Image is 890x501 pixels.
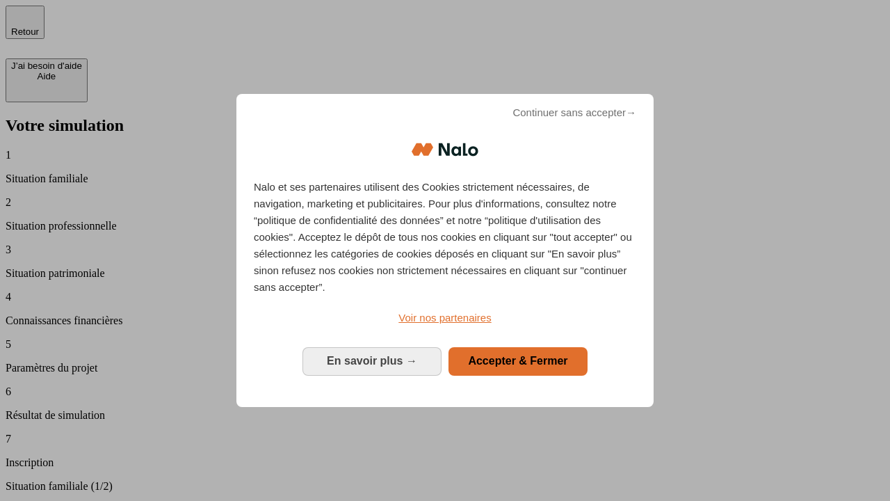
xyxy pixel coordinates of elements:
[398,312,491,324] span: Voir nos partenaires
[412,129,478,170] img: Logo
[302,347,442,375] button: En savoir plus: Configurer vos consentements
[254,179,636,296] p: Nalo et ses partenaires utilisent des Cookies strictement nécessaires, de navigation, marketing e...
[512,104,636,121] span: Continuer sans accepter→
[254,310,636,326] a: Voir nos partenaires
[448,347,588,375] button: Accepter & Fermer: Accepter notre traitement des données et fermer
[327,355,417,367] span: En savoir plus →
[236,94,654,406] div: Bienvenue chez Nalo Gestion du consentement
[468,355,567,367] span: Accepter & Fermer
